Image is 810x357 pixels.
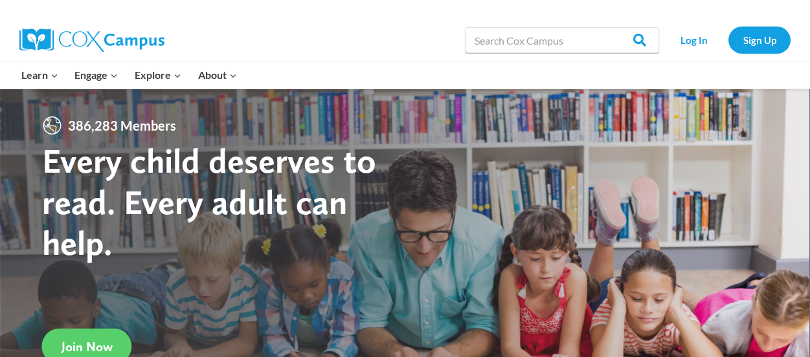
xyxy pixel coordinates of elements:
[19,28,164,52] img: Cox Campus
[42,140,376,263] strong: Every child deserves to read. Every adult can help.
[135,67,181,83] span: Explore
[666,27,791,53] nav: Secondary Navigation
[728,27,791,53] a: Sign Up
[13,61,245,89] nav: Primary Navigation
[465,27,659,53] input: Search Cox Campus
[666,27,722,53] a: Log In
[63,115,181,136] span: 386,283 Members
[21,67,58,83] span: Learn
[198,67,237,83] span: About
[62,339,113,354] span: Join Now
[74,67,118,83] span: Engage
